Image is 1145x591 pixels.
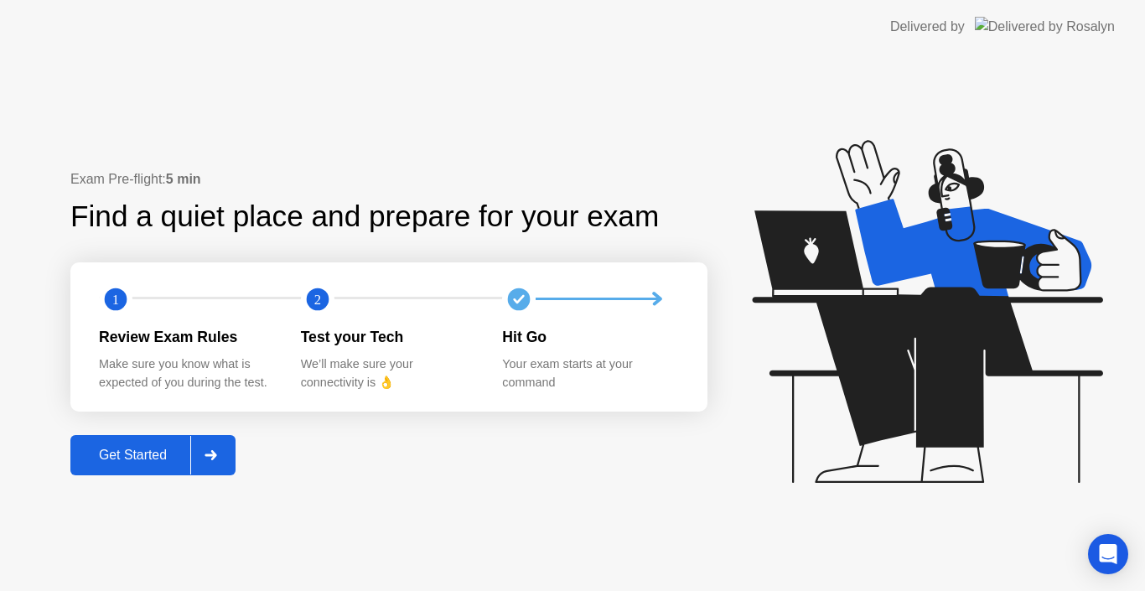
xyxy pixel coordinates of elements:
[301,326,476,348] div: Test your Tech
[166,172,201,186] b: 5 min
[99,326,274,348] div: Review Exam Rules
[1088,534,1128,574] div: Open Intercom Messenger
[890,17,965,37] div: Delivered by
[99,355,274,391] div: Make sure you know what is expected of you during the test.
[70,194,661,239] div: Find a quiet place and prepare for your exam
[314,291,321,307] text: 2
[70,169,707,189] div: Exam Pre-flight:
[502,355,677,391] div: Your exam starts at your command
[975,17,1115,36] img: Delivered by Rosalyn
[70,435,236,475] button: Get Started
[301,355,476,391] div: We’ll make sure your connectivity is 👌
[502,326,677,348] div: Hit Go
[112,291,119,307] text: 1
[75,448,190,463] div: Get Started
